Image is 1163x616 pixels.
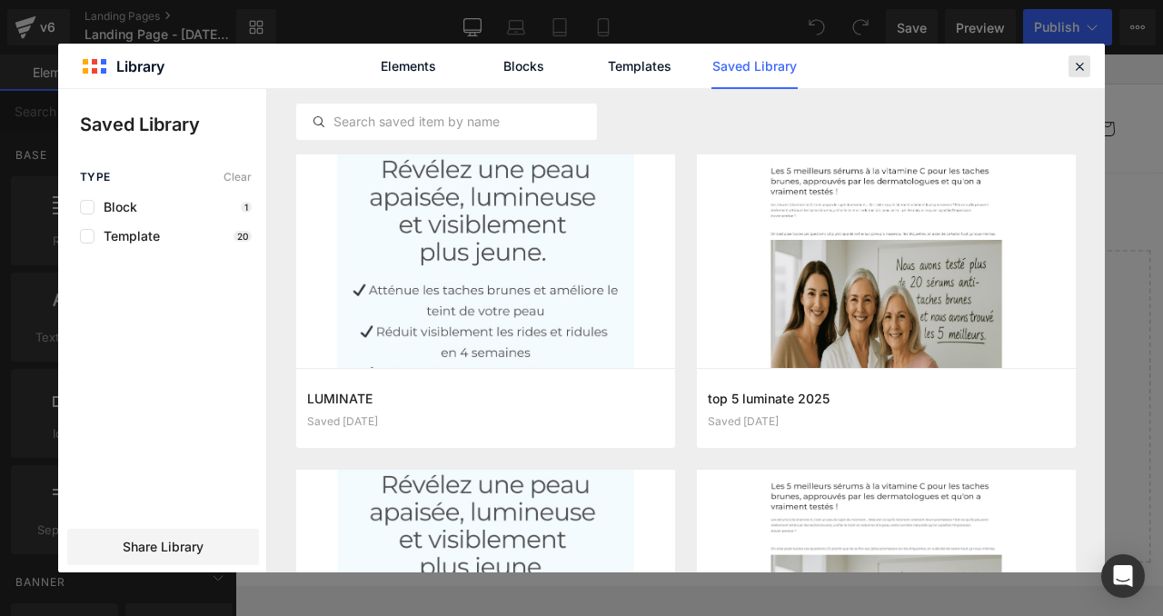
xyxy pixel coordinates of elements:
[552,68,741,106] a: SUIVRE MA COMMANDE
[562,79,731,95] span: SUIVRE MA COMMANDE
[365,44,452,89] a: Elements
[241,202,252,213] p: 1
[307,389,664,408] h3: LUMINATE
[468,496,631,532] a: Explore Template
[741,68,908,106] a: À PROPOS DE NOUS
[752,79,897,95] span: À PROPOS DE NOUS
[44,274,1056,296] p: Start building your page
[234,231,252,242] p: 20
[307,415,664,428] div: Saved [DATE]
[348,68,500,106] a: CONTACTEZ-NOUS
[80,111,266,138] p: Saved Library
[297,111,596,133] input: Search saved item by name
[94,200,137,214] span: Block
[973,68,1013,108] summary: Recherche
[44,54,330,122] a: CANADA INOVITA
[80,171,111,184] span: Type
[1101,554,1145,598] div: Open Intercom Messenger
[708,389,1065,408] h3: top 5 luminate 2025
[44,547,1056,560] p: or Drag & Drop elements from left sidebar
[359,79,489,95] span: CONTACTEZ-NOUS
[94,229,160,243] span: Template
[224,171,252,184] span: Clear
[500,68,552,106] a: FAQ
[711,44,798,89] a: Saved Library
[351,9,749,24] span: AUJOURD'HUI -30% SUR LES 100 PREMIÈRES COMMANDES
[708,415,1065,428] div: Saved [DATE]
[50,61,323,115] img: CANADA INOVITA
[596,44,682,89] a: Templates
[511,79,541,95] span: FAQ
[123,538,204,556] span: Share Library
[481,44,567,89] a: Blocks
